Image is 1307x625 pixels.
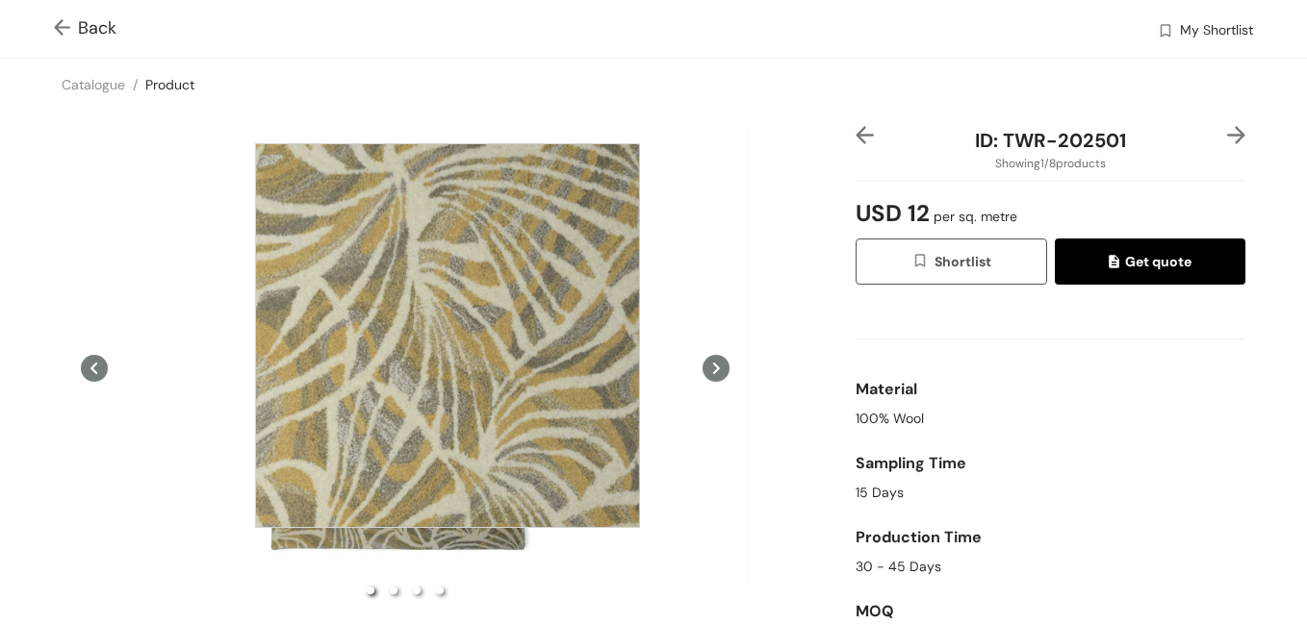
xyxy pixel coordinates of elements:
div: 30 - 45 Days [856,557,1245,577]
span: per sq. metre [930,208,1017,225]
li: slide item 2 [390,587,397,594]
img: quote [1109,255,1125,272]
li: slide item 4 [436,587,444,594]
span: Get quote [1109,251,1192,272]
li: slide item 3 [413,587,421,594]
img: wishlist [911,252,935,273]
a: Catalogue [62,76,125,93]
div: Sampling Time [856,444,1245,483]
button: quoteGet quote [1055,238,1245,285]
img: Go back [54,19,78,39]
span: Shortlist [911,251,991,273]
img: left [856,126,874,144]
div: Production Time [856,518,1245,557]
div: 100% Wool [856,409,1245,429]
li: slide item 1 [367,587,374,594]
button: wishlistShortlist [856,238,1046,285]
span: USD 12 [856,188,1017,238]
div: Material [856,370,1245,409]
img: wishlist [1157,22,1174,42]
div: 15 Days [856,483,1245,503]
img: right [1227,126,1245,144]
span: Showing 1 / 8 products [995,155,1106,172]
span: ID: TWR-202501 [975,128,1126,153]
span: My Shortlist [1180,20,1253,43]
span: / [133,76,138,93]
a: Product [145,76,194,93]
span: Back [54,15,116,41]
